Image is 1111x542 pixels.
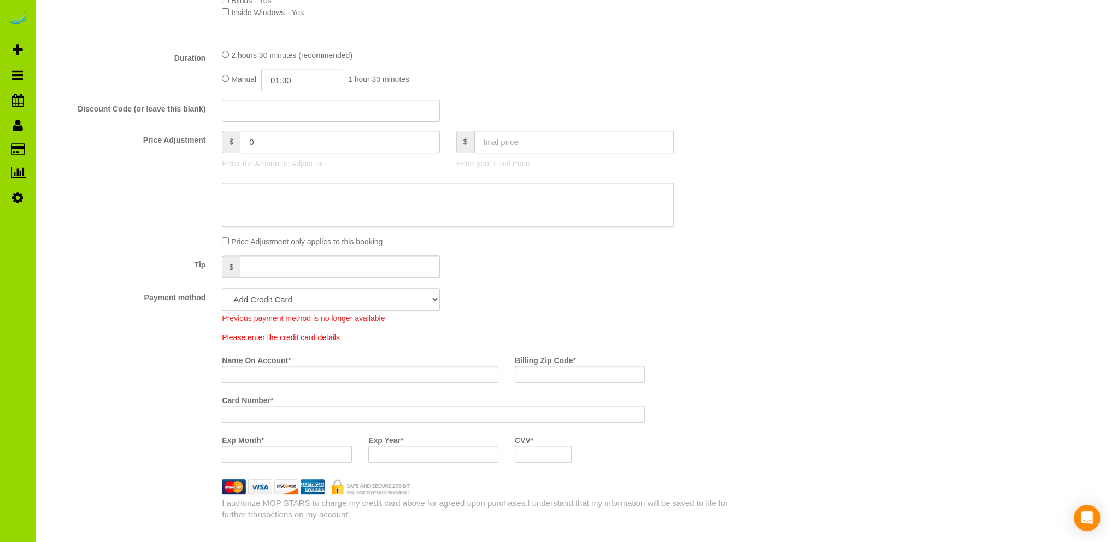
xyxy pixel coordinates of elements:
img: Automaid Logo [7,11,28,26]
label: Card Number [222,391,273,406]
span: Manual [231,75,256,84]
label: Name On Account [222,351,291,366]
label: Price Adjustment [38,131,214,145]
input: final price [474,131,674,153]
span: 2 hours 30 minutes (recommended) [231,51,352,60]
span: $ [456,131,474,153]
span: $ [222,131,240,153]
div: I authorize MOP STARS to charge my credit card above for agreed upon purchases. [214,497,740,521]
div: Please enter the credit card details [214,332,653,343]
label: Discount Code (or leave this blank) [38,100,214,114]
span: $ [222,255,240,278]
label: Duration [38,49,214,63]
div: Open Intercom Messenger [1074,505,1100,531]
label: Exp Year [368,431,403,446]
span: Price Adjustment only applies to this booking [231,237,383,246]
label: Exp Month [222,431,264,446]
label: Billing Zip Code [515,351,576,366]
div: Previous payment method is no longer available [222,311,439,324]
label: Payment method [38,288,214,303]
span: Inside Windows - Yes [231,8,304,17]
p: Enter the Amount to Adjust, or [222,158,439,169]
label: Tip [38,255,214,270]
p: Enter your Final Price [456,158,674,169]
img: credit cards [214,479,419,494]
span: 1 hour 30 minutes [348,75,409,84]
label: CVV [515,431,533,446]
